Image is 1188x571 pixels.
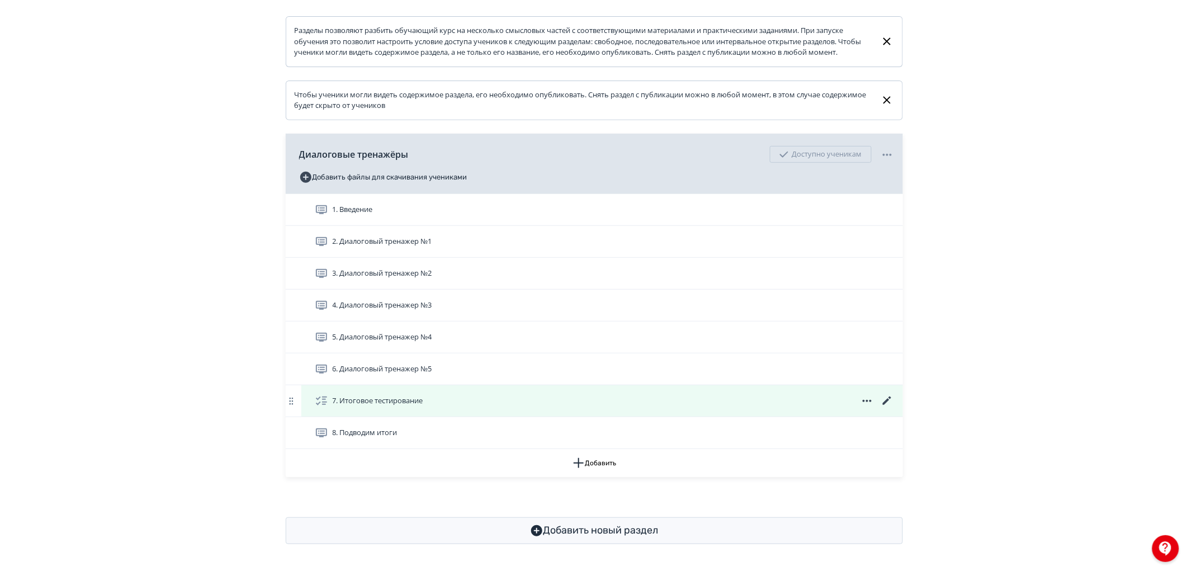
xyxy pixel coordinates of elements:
div: 2. Диалоговый тренажер №1 [286,226,903,258]
span: 1. Введение [333,204,373,215]
span: Диалоговые тренажёры [299,148,409,161]
div: 1. Введение [286,194,903,226]
button: Добавить новый раздел [286,517,903,544]
span: 4. Диалоговый тренажер №3 [333,300,432,311]
span: 7. Итоговое тестирование [333,395,423,407]
div: 5. Диалоговый тренажер №4 [286,322,903,353]
button: Добавить файлы для скачивания учениками [299,168,467,186]
button: Добавить [286,449,903,477]
span: 8. Подводим итоги [333,427,397,438]
div: 8. Подводим итоги [286,417,903,449]
span: 6. Диалоговый тренажер №5 [333,364,432,375]
div: Разделы позволяют разбить обучающий курс на несколько смысловых частей с соответствующими материа... [295,25,872,58]
div: Чтобы ученики могли видеть содержимое раздела, его необходимо опубликовать. Снять раздел с публик... [295,89,872,111]
div: 4. Диалоговый тренажер №3 [286,290,903,322]
div: 7. Итоговое тестирование [286,385,903,417]
span: 5. Диалоговый тренажер №4 [333,332,432,343]
div: 6. Диалоговый тренажер №5 [286,353,903,385]
div: Доступно ученикам [770,146,872,163]
span: 2. Диалоговый тренажер №1 [333,236,432,247]
div: 3. Диалоговый тренажер №2 [286,258,903,290]
span: 3. Диалоговый тренажер №2 [333,268,432,279]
